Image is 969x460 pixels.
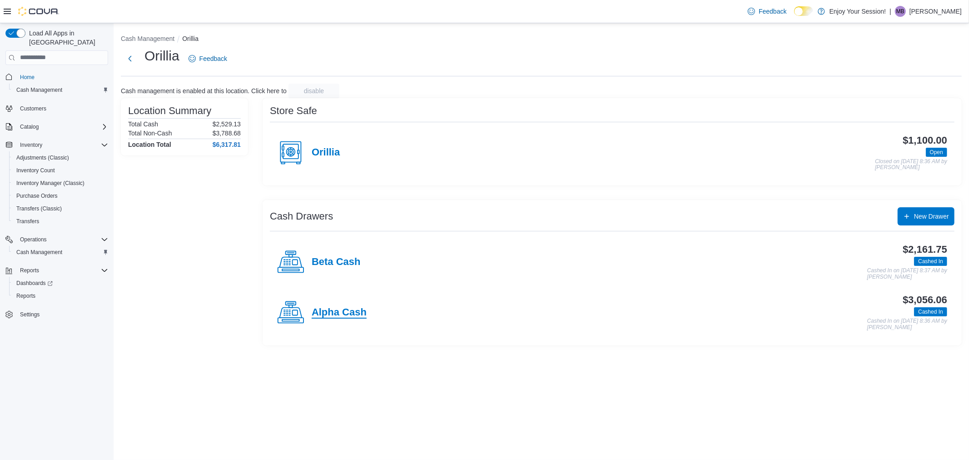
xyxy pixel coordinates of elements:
[13,152,108,163] span: Adjustments (Classic)
[270,211,333,222] h3: Cash Drawers
[270,105,317,116] h3: Store Safe
[13,190,108,201] span: Purchase Orders
[20,105,46,112] span: Customers
[2,264,112,277] button: Reports
[182,35,199,42] button: Orillia
[13,152,73,163] a: Adjustments (Classic)
[13,203,65,214] a: Transfers (Classic)
[121,50,139,68] button: Next
[926,148,947,157] span: Open
[13,247,108,258] span: Cash Management
[9,177,112,190] button: Inventory Manager (Classic)
[875,159,947,171] p: Closed on [DATE] 8:36 AM by [PERSON_NAME]
[16,180,84,187] span: Inventory Manager (Classic)
[25,29,108,47] span: Load All Apps in [GEOGRAPHIC_DATA]
[16,218,39,225] span: Transfers
[16,309,108,320] span: Settings
[2,120,112,133] button: Catalog
[2,102,112,115] button: Customers
[13,85,108,95] span: Cash Management
[16,309,43,320] a: Settings
[9,246,112,259] button: Cash Management
[128,141,171,148] h4: Location Total
[909,6,962,17] p: [PERSON_NAME]
[744,2,790,20] a: Feedback
[20,267,39,274] span: Reports
[2,233,112,246] button: Operations
[5,67,108,345] nav: Complex example
[128,105,211,116] h3: Location Summary
[13,203,108,214] span: Transfers (Classic)
[16,71,108,83] span: Home
[13,190,61,201] a: Purchase Orders
[13,216,43,227] a: Transfers
[2,70,112,84] button: Home
[13,178,88,189] a: Inventory Manager (Classic)
[867,318,947,330] p: Cashed In on [DATE] 8:36 AM by [PERSON_NAME]
[213,141,241,148] h4: $6,317.81
[199,54,227,63] span: Feedback
[914,212,949,221] span: New Drawer
[20,311,40,318] span: Settings
[918,308,943,316] span: Cashed In
[304,86,324,95] span: disable
[9,202,112,215] button: Transfers (Classic)
[16,121,42,132] button: Catalog
[16,103,50,114] a: Customers
[9,215,112,228] button: Transfers
[312,256,361,268] h4: Beta Cash
[2,308,112,321] button: Settings
[914,257,947,266] span: Cashed In
[144,47,179,65] h1: Orillia
[16,103,108,114] span: Customers
[13,247,66,258] a: Cash Management
[889,6,891,17] p: |
[288,84,339,98] button: disable
[9,277,112,290] a: Dashboards
[16,249,62,256] span: Cash Management
[13,85,66,95] a: Cash Management
[794,6,813,16] input: Dark Mode
[895,6,906,17] div: Mason Brazeau
[9,151,112,164] button: Adjustments (Classic)
[830,6,886,17] p: Enjoy Your Session!
[2,139,112,151] button: Inventory
[13,216,108,227] span: Transfers
[13,178,108,189] span: Inventory Manager (Classic)
[9,164,112,177] button: Inventory Count
[903,295,947,305] h3: $3,056.06
[9,190,112,202] button: Purchase Orders
[903,135,947,146] h3: $1,100.00
[16,72,38,83] a: Home
[16,234,108,245] span: Operations
[13,278,108,289] span: Dashboards
[213,130,241,137] p: $3,788.68
[16,265,108,276] span: Reports
[13,290,39,301] a: Reports
[898,207,954,225] button: New Drawer
[20,236,47,243] span: Operations
[185,50,231,68] a: Feedback
[20,74,35,81] span: Home
[13,165,108,176] span: Inventory Count
[312,147,340,159] h4: Orillia
[759,7,786,16] span: Feedback
[903,244,947,255] h3: $2,161.75
[20,141,42,149] span: Inventory
[16,167,55,174] span: Inventory Count
[867,268,947,280] p: Cashed In on [DATE] 8:37 AM by [PERSON_NAME]
[16,86,62,94] span: Cash Management
[9,290,112,302] button: Reports
[128,130,172,137] h6: Total Non-Cash
[16,205,62,212] span: Transfers (Classic)
[16,140,108,150] span: Inventory
[13,165,59,176] a: Inventory Count
[896,6,904,17] span: MB
[914,307,947,316] span: Cashed In
[16,192,58,200] span: Purchase Orders
[20,123,39,130] span: Catalog
[16,140,46,150] button: Inventory
[213,120,241,128] p: $2,529.13
[128,120,158,128] h6: Total Cash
